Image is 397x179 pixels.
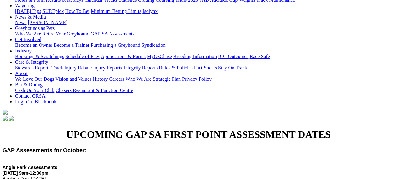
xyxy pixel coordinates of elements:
span: [DATE] 9am-12:30pm [3,171,48,176]
a: Contact GRSA [15,93,45,99]
a: [PERSON_NAME] [28,20,67,25]
a: History [93,76,108,82]
a: Get Involved [15,37,41,42]
a: Care & Integrity [15,59,48,65]
a: Applications & Forms [101,54,146,59]
span: GAP Assessments for October: [3,147,87,154]
a: Integrity Reports [123,65,158,70]
a: Schedule of Fees [65,54,99,59]
a: Rules & Policies [159,65,193,70]
a: News [15,20,26,25]
a: Bar & Dining [15,82,43,87]
a: Chasers Restaurant & Function Centre [56,88,133,93]
a: ICG Outcomes [218,54,248,59]
a: Bookings & Scratchings [15,54,64,59]
a: Vision and Values [55,76,91,82]
a: Greyhounds as Pets [15,25,55,31]
a: Privacy Policy [182,76,212,82]
div: Industry [15,54,394,59]
a: Cash Up Your Club [15,88,54,93]
a: Race Safe [249,54,270,59]
div: Care & Integrity [15,65,394,71]
div: Get Involved [15,42,394,48]
a: Careers [109,76,124,82]
div: Bar & Dining [15,88,394,93]
a: Purchasing a Greyhound [91,42,140,48]
a: Track Injury Rebate [51,65,92,70]
div: Greyhounds as Pets [15,31,394,37]
a: Industry [15,48,32,53]
a: About [15,71,28,76]
a: Login To Blackbook [15,99,56,104]
b: Angle Park Assessments [3,165,57,170]
a: Syndication [142,42,165,48]
a: Fact Sheets [194,65,217,70]
a: We Love Our Dogs [15,76,54,82]
a: Retire Your Greyhound [42,31,89,36]
a: [DATE] Tips [15,8,41,14]
a: Become an Owner [15,42,52,48]
a: Wagering [15,3,35,8]
a: Who We Are [126,76,152,82]
div: News & Media [15,20,394,25]
a: Strategic Plan [153,76,181,82]
a: Injury Reports [93,65,122,70]
a: GAP SA Assessments [91,31,135,36]
h1: UPCOMING GAP SA FIRST POINT ASSESSMENT DATES [3,129,394,140]
div: About [15,76,394,82]
a: Who We Are [15,31,41,36]
div: Wagering [15,8,394,14]
a: Become a Trainer [54,42,89,48]
a: News & Media [15,14,46,19]
a: Isolynx [142,8,158,14]
a: SUREpick [42,8,64,14]
img: facebook.svg [3,116,8,121]
img: logo-grsa-white.png [3,110,8,115]
a: Stewards Reports [15,65,50,70]
a: Minimum Betting Limits [91,8,141,14]
a: MyOzChase [147,54,172,59]
a: Stay On Track [218,65,247,70]
a: Breeding Information [173,54,217,59]
a: How To Bet [65,8,90,14]
img: twitter.svg [9,116,14,121]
